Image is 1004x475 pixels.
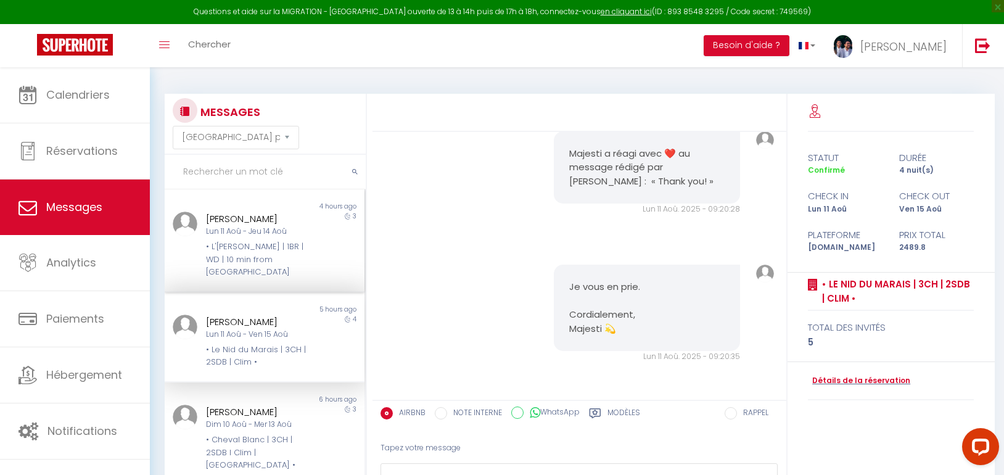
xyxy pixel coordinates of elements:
[737,407,768,421] label: RAPPEL
[569,147,725,189] pre: Majesti a réagi avec ❤️ au message rédigé par [PERSON_NAME] : « Thank you! »
[46,199,102,215] span: Messages
[206,434,307,471] div: • Cheval Blanc | 3CH | 2SDB I Clim | [GEOGRAPHIC_DATA] •
[206,212,307,226] div: [PERSON_NAME]
[800,228,891,242] div: Plateforme
[834,35,852,59] img: ...
[825,24,962,67] a: ... [PERSON_NAME]
[46,143,118,159] span: Réservations
[569,280,725,336] pre: Je vous en prie. Cordialement, Majesti 💫
[46,367,122,382] span: Hébergement
[46,87,110,102] span: Calendriers
[704,35,789,56] button: Besoin d'aide ?
[206,344,307,369] div: • Le Nid du Marais | 3CH | 2SDB | Clim •
[808,320,974,335] div: total des invités
[179,24,240,67] a: Chercher
[188,38,231,51] span: Chercher
[265,202,364,212] div: 4 hours ago
[808,335,974,350] div: 5
[800,204,891,215] div: Lun 11 Aoû
[206,405,307,419] div: [PERSON_NAME]
[265,305,364,315] div: 5 hours ago
[47,423,117,439] span: Notifications
[173,405,197,429] img: ...
[975,38,990,53] img: logout
[173,315,197,339] img: ...
[46,311,104,326] span: Paiements
[756,265,774,283] img: ...
[860,39,947,54] span: [PERSON_NAME]
[554,351,740,363] div: Lun 11 Aoû. 2025 - 09:20:35
[601,6,652,17] a: en cliquant ici
[891,228,982,242] div: Prix total
[353,315,356,324] span: 4
[818,277,974,306] a: • Le Nid du Marais | 3CH | 2SDB | Clim •
[206,226,307,238] div: Lun 11 Aoû - Jeu 14 Aoû
[206,419,307,431] div: Dim 10 Aoû - Mer 13 Aoû
[447,407,502,421] label: NOTE INTERNE
[173,212,197,236] img: ...
[37,34,113,56] img: Super Booking
[554,204,740,215] div: Lun 11 Aoû. 2025 - 09:20:28
[607,407,640,423] label: Modèles
[353,212,356,221] span: 3
[808,375,910,387] a: Détails de la réservation
[46,255,96,270] span: Analytics
[891,204,982,215] div: Ven 15 Aoû
[524,407,580,420] label: WhatsApp
[206,329,307,341] div: Lun 11 Aoû - Ven 15 Aoû
[891,151,982,165] div: durée
[808,165,845,175] span: Confirmé
[756,131,774,149] img: ...
[393,407,426,421] label: AIRBNB
[952,423,1004,475] iframe: LiveChat chat widget
[353,405,356,414] span: 3
[206,241,307,278] div: • L'[PERSON_NAME] | 1BR | WD | 10 min from [GEOGRAPHIC_DATA]
[197,98,260,126] h3: MESSAGES
[381,433,778,463] div: Tapez votre message
[800,242,891,254] div: [DOMAIN_NAME]
[800,189,891,204] div: check in
[800,151,891,165] div: statut
[891,165,982,176] div: 4 nuit(s)
[891,242,982,254] div: 2489.8
[165,155,366,189] input: Rechercher un mot clé
[206,315,307,329] div: [PERSON_NAME]
[891,189,982,204] div: check out
[265,395,364,405] div: 6 hours ago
